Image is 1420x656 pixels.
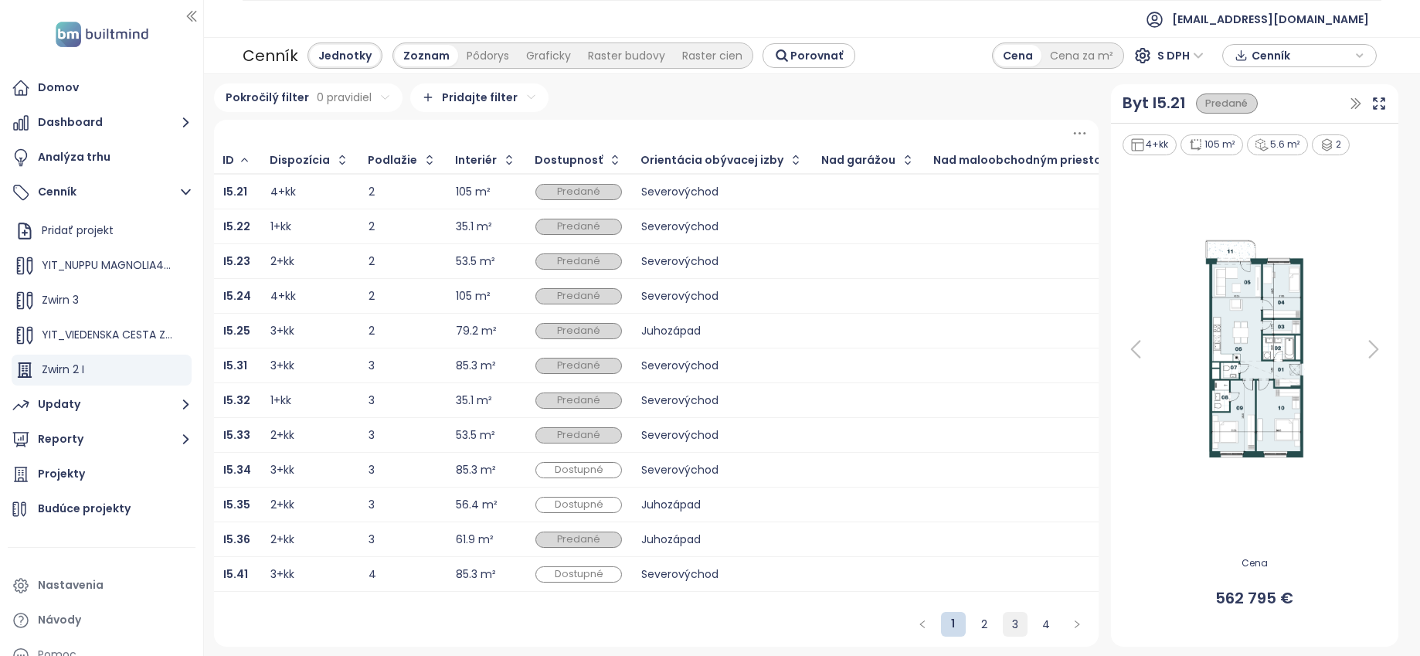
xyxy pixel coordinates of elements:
[535,427,622,444] div: Predané
[641,257,803,267] div: Severovýchod
[270,187,296,197] div: 4+kk
[674,45,751,66] div: Raster cien
[933,155,1125,165] div: Nad maloobchodným priestorom
[535,393,622,409] div: Predané
[1004,613,1027,636] a: 3
[1157,44,1204,67] span: S DPH
[214,83,403,112] div: Pokročilý filter
[456,361,496,371] div: 85.3 m²
[8,424,195,455] button: Reporty
[535,462,622,478] div: Dostupné
[223,222,250,232] a: I5.22
[1065,612,1089,637] li: Nasledujúca strana
[518,45,579,66] div: Graficky
[12,216,192,246] div: Pridať projekt
[38,395,80,414] div: Updaty
[973,613,996,636] a: 2
[223,532,250,547] b: I5.36
[1231,44,1368,67] div: button
[456,326,497,336] div: 79.2 m²
[8,73,195,104] a: Domov
[270,396,291,406] div: 1+kk
[270,291,296,301] div: 4+kk
[8,494,195,525] a: Budúce projekty
[941,612,966,637] li: 1
[223,497,250,512] b: I5.35
[12,250,192,281] div: YIT_NUPPU MAGNOLIA4_v3
[12,285,192,316] div: Zwirn 3
[535,155,603,165] div: Dostupnosť
[1041,45,1122,66] div: Cena za m²
[456,396,492,406] div: 35.1 m²
[1065,612,1089,637] button: right
[456,569,496,580] div: 85.3 m²
[456,257,495,267] div: 53.5 m²
[12,320,192,351] div: YIT_VIEDENSKA CESTA ZAPAD_draft01
[455,155,497,165] div: Interiér
[223,361,247,371] a: I5.31
[42,292,79,308] span: Zwirn 3
[1181,134,1243,155] div: 105 m²
[8,570,195,601] a: Nastavenia
[790,47,843,64] span: Porovnať
[641,222,803,232] div: Severovýchod
[641,361,803,371] div: Severovýchod
[641,465,803,475] div: Severovýchod
[368,155,417,165] div: Podlažie
[42,221,114,240] div: Pridať projekt
[270,535,294,545] div: 2+kk
[8,389,195,420] button: Updaty
[223,288,251,304] b: I5.24
[38,610,81,630] div: Návody
[369,535,437,545] div: 3
[369,500,437,510] div: 3
[8,142,195,173] a: Analýza trhu
[1196,93,1258,114] div: Predané
[456,500,498,510] div: 56.4 m²
[641,187,803,197] div: Severovýchod
[821,155,895,165] div: Nad garážou
[223,187,247,197] a: I5.21
[994,45,1041,66] div: Cena
[223,291,251,301] a: I5.24
[410,83,549,112] div: Pridajte filter
[42,327,237,342] span: YIT_VIEDENSKA CESTA ZAPAD_draft01
[270,222,291,232] div: 1+kk
[1072,620,1082,629] span: right
[223,427,250,443] b: I5.33
[223,184,247,199] b: I5.21
[456,535,494,545] div: 61.9 m²
[223,566,248,582] b: I5.41
[223,465,251,475] a: I5.34
[38,576,104,595] div: Nastavenia
[640,155,783,165] div: Orientácia obývacej izby
[456,291,491,301] div: 105 m²
[535,497,622,513] div: Dostupné
[1123,91,1186,115] div: Byt I5.21
[270,326,294,336] div: 3+kk
[270,257,294,267] div: 2+kk
[38,499,131,518] div: Budúce projekty
[641,535,803,545] div: Juhozápad
[270,569,294,580] div: 3+kk
[223,393,250,408] b: I5.32
[535,323,622,339] div: Predané
[1187,233,1322,465] img: Floor plan
[456,465,496,475] div: 85.3 m²
[223,155,234,165] div: ID
[369,430,437,440] div: 3
[456,222,492,232] div: 35.1 m²
[317,89,372,106] span: 0 pravidiel
[8,605,195,636] a: Návody
[223,462,251,478] b: I5.34
[535,288,622,304] div: Predané
[12,355,192,386] div: Zwirn 2 I
[51,19,153,50] img: logo
[223,253,250,269] b: I5.23
[243,42,298,70] div: Cenník
[458,45,518,66] div: Pôdorys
